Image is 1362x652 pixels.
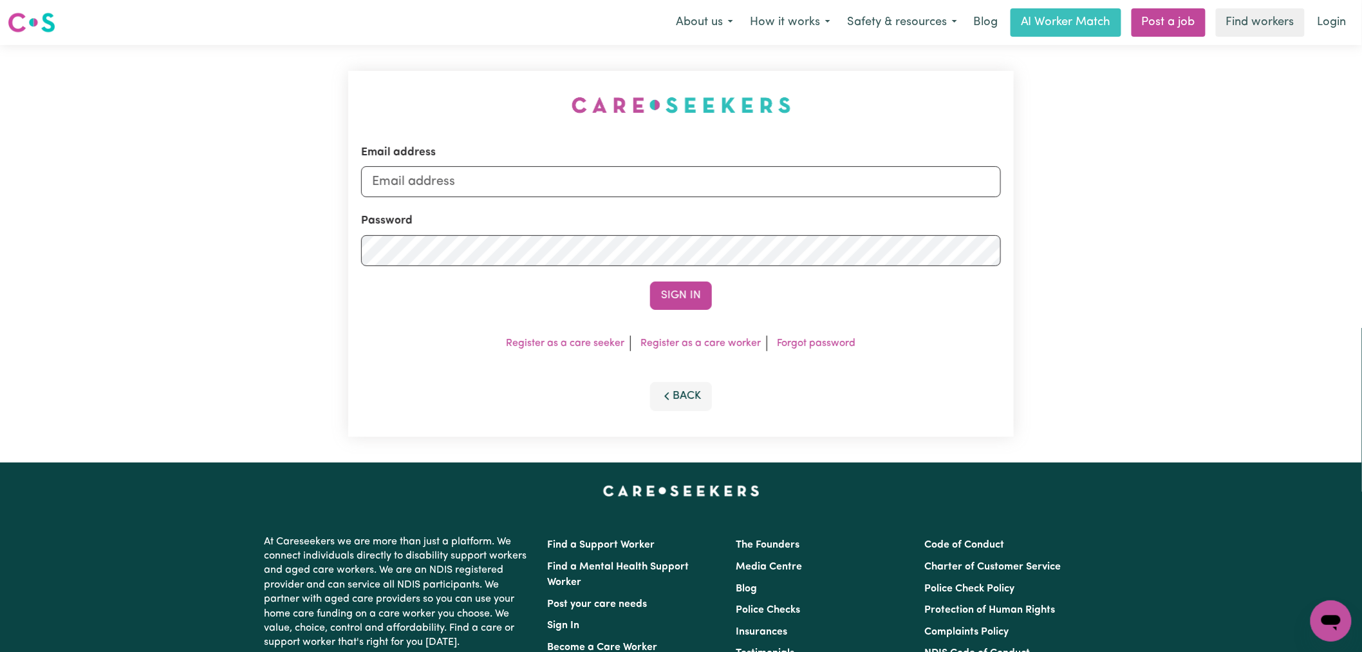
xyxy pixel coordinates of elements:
[8,11,55,34] img: Careseekers logo
[547,562,689,588] a: Find a Mental Health Support Worker
[736,627,787,637] a: Insurances
[547,620,579,631] a: Sign In
[547,540,655,550] a: Find a Support Worker
[1311,600,1352,642] iframe: Button to launch messaging window
[1216,8,1305,37] a: Find workers
[925,562,1061,572] a: Charter of Customer Service
[603,486,760,496] a: Careseekers home page
[742,9,839,36] button: How it works
[507,338,625,349] a: Register as a care seeker
[650,382,712,410] button: Back
[778,338,856,349] a: Forgot password
[736,584,757,594] a: Blog
[547,599,647,609] a: Post your care needs
[925,605,1056,615] a: Protection of Human Rights
[8,8,55,37] a: Careseekers logo
[650,282,712,310] button: Sign In
[736,562,802,572] a: Media Centre
[1310,8,1354,37] a: Login
[966,8,1005,37] a: Blog
[925,540,1005,550] a: Code of Conduct
[925,584,1015,594] a: Police Check Policy
[361,144,436,161] label: Email address
[736,540,799,550] a: The Founders
[1011,8,1121,37] a: AI Worker Match
[925,627,1009,637] a: Complaints Policy
[361,166,1001,197] input: Email address
[839,9,966,36] button: Safety & resources
[1132,8,1206,37] a: Post a job
[641,338,761,349] a: Register as a care worker
[361,213,413,229] label: Password
[736,605,800,615] a: Police Checks
[667,9,742,36] button: About us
